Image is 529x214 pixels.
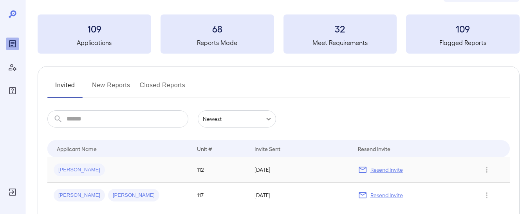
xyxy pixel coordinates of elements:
button: New Reports [92,79,130,98]
h5: Meet Requirements [283,38,397,47]
td: [DATE] [248,183,352,208]
h3: 32 [283,22,397,35]
span: [PERSON_NAME] [108,192,159,199]
h5: Applications [38,38,151,47]
p: Resend Invite [370,166,403,174]
span: [PERSON_NAME] [54,166,105,174]
td: [DATE] [248,157,352,183]
p: Resend Invite [370,191,403,199]
summary: 109Applications68Reports Made32Meet Requirements109Flagged Reports [38,14,520,54]
div: Manage Users [6,61,19,74]
h3: 68 [161,22,274,35]
button: Row Actions [480,164,493,176]
h5: Reports Made [161,38,274,47]
h3: 109 [406,22,520,35]
h3: 109 [38,22,151,35]
div: Applicant Name [57,144,97,153]
div: Invite Sent [255,144,280,153]
div: Reports [6,38,19,50]
h5: Flagged Reports [406,38,520,47]
button: Closed Reports [140,79,186,98]
div: FAQ [6,85,19,97]
td: 117 [191,183,248,208]
td: 112 [191,157,248,183]
div: Unit # [197,144,212,153]
div: Newest [198,110,276,128]
div: Resend Invite [358,144,390,153]
span: [PERSON_NAME] [54,192,105,199]
div: Log Out [6,186,19,198]
button: Row Actions [480,189,493,201]
button: Invited [47,79,83,98]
